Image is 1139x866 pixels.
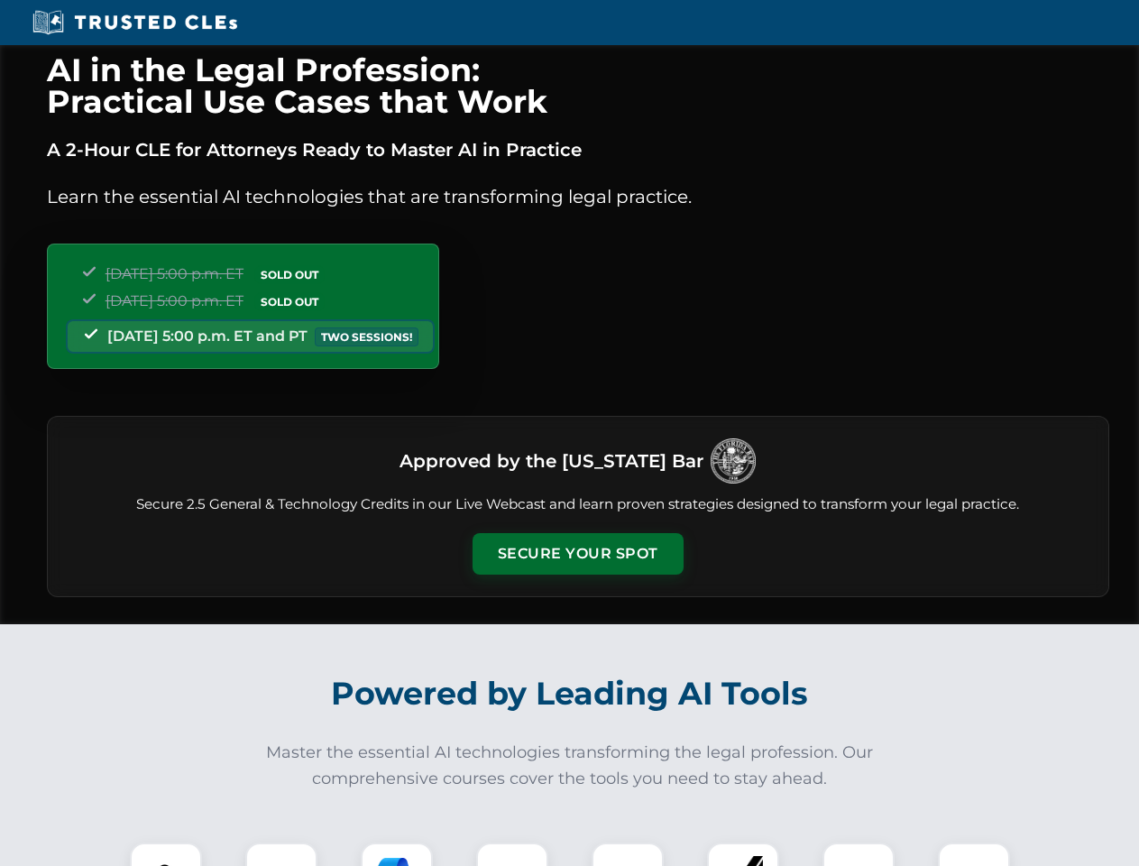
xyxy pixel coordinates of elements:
p: Secure 2.5 General & Technology Credits in our Live Webcast and learn proven strategies designed ... [69,494,1087,515]
span: [DATE] 5:00 p.m. ET [106,292,243,309]
p: Master the essential AI technologies transforming the legal profession. Our comprehensive courses... [254,740,886,792]
span: [DATE] 5:00 p.m. ET [106,265,243,282]
img: Logo [711,438,756,484]
h2: Powered by Leading AI Tools [70,662,1070,725]
h3: Approved by the [US_STATE] Bar [400,445,703,477]
p: Learn the essential AI technologies that are transforming legal practice. [47,182,1109,211]
span: SOLD OUT [254,292,325,311]
h1: AI in the Legal Profession: Practical Use Cases that Work [47,54,1109,117]
img: Trusted CLEs [27,9,243,36]
p: A 2-Hour CLE for Attorneys Ready to Master AI in Practice [47,135,1109,164]
button: Secure Your Spot [473,533,684,575]
span: SOLD OUT [254,265,325,284]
